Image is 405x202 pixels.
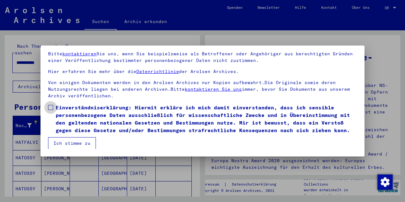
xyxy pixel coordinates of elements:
a: kontaktieren [62,51,97,57]
span: Einverständniserklärung: Hiermit erkläre ich mich damit einverstanden, dass ich sensible personen... [56,104,357,134]
p: Von einigen Dokumenten werden in den Arolsen Archives nur Kopien aufbewahrt.Die Originale sowie d... [48,79,357,99]
p: Hier erfahren Sie mehr über die der Arolsen Archives. [48,68,357,75]
img: Zustimmung ändern [377,174,393,190]
div: Zustimmung ändern [377,174,392,189]
a: Datenrichtlinie [136,69,179,74]
a: kontaktieren Sie uns [185,86,242,92]
button: Ich stimme zu [48,137,96,149]
p: Bitte Sie uns, wenn Sie beispielsweise als Betroffener oder Angehöriger aus berechtigten Gründen ... [48,51,357,64]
